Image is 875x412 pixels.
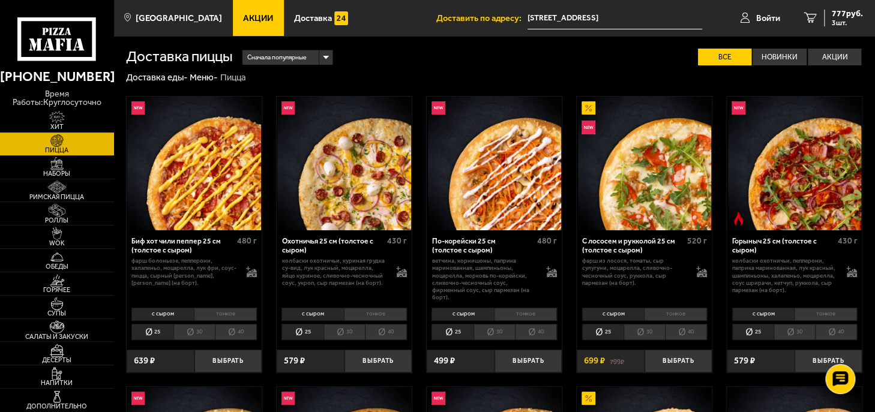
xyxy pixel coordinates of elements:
[281,257,386,287] p: колбаски охотничьи, куриная грудка су-вид, лук красный, моцарелла, яйцо куриное, сливочно-чесночн...
[582,324,624,340] li: 25
[131,324,173,340] li: 25
[808,49,862,65] label: Акции
[365,324,407,340] li: 40
[582,101,595,115] img: Акционный
[832,19,863,26] span: 3 шт.
[727,97,862,230] a: НовинкаОстрое блюдоГорыныч 25 см (толстое с сыром)
[431,392,445,405] img: Новинка
[837,236,857,246] span: 430 г
[127,97,262,230] a: НовинкаБиф хот чили пеппер 25 см (толстое с сыром)
[665,324,707,340] li: 40
[732,257,837,294] p: колбаски Охотничьи, пепперони, паприка маринованная, лук красный, шампиньоны, халапеньо, моцарелл...
[624,324,665,340] li: 30
[774,324,815,340] li: 30
[277,97,412,230] a: НовинкаОхотничья 25 см (толстое с сыром)
[582,308,645,321] li: с сыром
[126,49,233,64] h1: Доставка пиццы
[215,324,257,340] li: 40
[134,356,155,365] span: 639 ₽
[428,97,561,230] img: По-корейски 25 см (толстое с сыром)
[584,356,605,365] span: 699 ₽
[284,356,305,365] span: 579 ₽
[431,101,445,115] img: Новинка
[131,392,145,405] img: Новинка
[334,11,348,25] img: 15daf4d41897b9f0e9f617042186c801.svg
[515,324,557,340] li: 40
[344,350,412,372] button: Выбрать
[578,97,711,230] img: С лососем и рукколой 25 см (толстое с сыром)
[247,49,307,67] span: Сначала популярные
[344,308,407,321] li: тонкое
[644,308,707,321] li: тонкое
[756,14,780,23] span: Войти
[281,308,344,321] li: с сыром
[474,324,515,340] li: 30
[528,7,703,29] input: Ваш адрес доставки
[732,101,745,115] img: Новинка
[728,97,861,230] img: Горыныч 25 см (толстое с сыром)
[577,97,712,230] a: АкционныйНовинкаС лососем и рукколой 25 см (толстое с сыром)
[194,308,257,321] li: тонкое
[294,14,332,23] span: Доставка
[582,237,685,254] div: С лососем и рукколой 25 см (толстое с сыром)
[732,324,774,340] li: 25
[815,324,857,340] li: 40
[243,14,273,23] span: Акции
[431,308,494,321] li: с сыром
[732,237,835,254] div: Горыныч 25 см (толстое с сыром)
[732,212,745,225] img: Острое блюдо
[431,324,473,340] li: 25
[582,121,595,134] img: Новинка
[173,324,215,340] li: 30
[277,97,410,230] img: Охотничья 25 см (толстое с сыром)
[131,101,145,115] img: Новинка
[131,237,234,254] div: Биф хот чили пеппер 25 см (толстое с сыром)
[434,356,455,365] span: 499 ₽
[436,14,528,23] span: Доставить по адресу:
[220,72,245,84] div: Пицца
[281,101,295,115] img: Новинка
[753,49,807,65] label: Новинки
[126,72,188,83] a: Доставка еды-
[431,237,534,254] div: По-корейски 25 см (толстое с сыром)
[131,308,194,321] li: с сыром
[732,308,795,321] li: с сыром
[281,324,323,340] li: 25
[194,350,262,372] button: Выбрать
[431,257,537,301] p: ветчина, корнишоны, паприка маринованная, шампиньоны, моцарелла, морковь по-корейски, сливочно-че...
[281,237,384,254] div: Охотничья 25 см (толстое с сыром)
[582,392,595,405] img: Акционный
[190,72,218,83] a: Меню-
[387,236,407,246] span: 430 г
[427,97,562,230] a: НовинкаПо-корейски 25 см (толстое с сыром)
[795,350,862,372] button: Выбрать
[495,350,562,372] button: Выбрать
[687,236,707,246] span: 520 г
[794,308,857,321] li: тонкое
[136,14,222,23] span: [GEOGRAPHIC_DATA]
[494,308,557,321] li: тонкое
[323,324,365,340] li: 30
[237,236,257,246] span: 480 г
[528,7,703,29] span: Санкт-Петербург, проспект Культуры, 29к1
[582,257,687,287] p: фарш из лосося, томаты, сыр сулугуни, моцарелла, сливочно-чесночный соус, руккола, сыр пармезан (...
[127,97,260,230] img: Биф хот чили пеппер 25 см (толстое с сыром)
[832,10,863,18] span: 777 руб.
[698,49,752,65] label: Все
[609,356,624,365] s: 799 ₽
[734,356,755,365] span: 579 ₽
[537,236,557,246] span: 480 г
[281,392,295,405] img: Новинка
[645,350,712,372] button: Выбрать
[131,257,236,287] p: фарш болоньезе, пепперони, халапеньо, моцарелла, лук фри, соус-пицца, сырный [PERSON_NAME], [PERS...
